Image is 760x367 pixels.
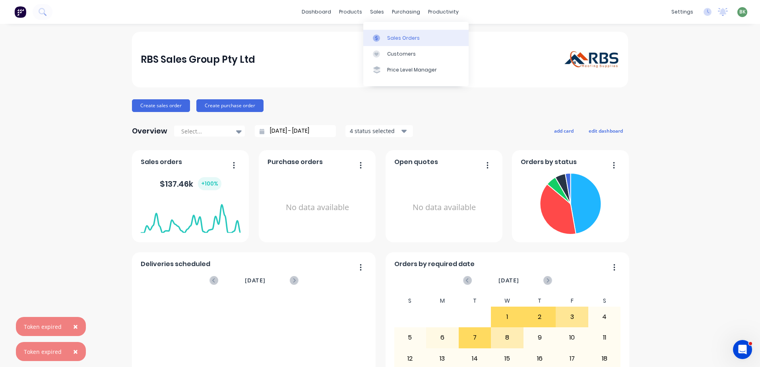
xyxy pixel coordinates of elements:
span: Orders by required date [394,259,475,269]
div: 3 [556,307,588,327]
button: add card [549,126,579,136]
div: 5 [394,328,426,348]
div: 11 [589,328,620,348]
div: 8 [491,328,523,348]
button: Create purchase order [196,99,264,112]
div: T [459,295,491,307]
div: + 100 % [198,177,221,190]
iframe: Intercom live chat [733,340,752,359]
div: sales [366,6,388,18]
span: Sales orders [141,157,182,167]
img: Factory [14,6,26,18]
div: Token expired [24,348,62,356]
button: 4 status selected [345,125,413,137]
div: purchasing [388,6,424,18]
div: F [556,295,588,307]
a: Sales Orders [363,30,469,46]
button: edit dashboard [584,126,628,136]
div: 6 [427,328,458,348]
div: 4 [589,307,620,327]
div: Price Level Manager [387,66,437,73]
div: settings [667,6,697,18]
span: [DATE] [245,276,266,285]
div: Token expired [24,323,62,331]
div: 1 [491,307,523,327]
div: Overview [132,123,167,139]
span: × [73,321,78,332]
div: No data available [394,170,494,245]
div: S [588,295,621,307]
button: Close [65,342,86,361]
button: Create sales order [132,99,190,112]
span: Orders by status [521,157,577,167]
img: RBS Sales Group Pty Ltd [564,51,619,69]
div: 4 status selected [350,127,400,135]
div: $ 137.46k [160,177,221,190]
a: dashboard [298,6,335,18]
div: productivity [424,6,463,18]
div: M [426,295,459,307]
span: [DATE] [498,276,519,285]
div: S [394,295,427,307]
div: 2 [524,307,556,327]
div: RBS Sales Group Pty Ltd [141,52,255,68]
button: Close [65,317,86,336]
div: 9 [524,328,556,348]
div: No data available [268,170,367,245]
span: × [73,346,78,357]
a: Customers [363,46,469,62]
div: W [491,295,523,307]
a: Price Level Manager [363,62,469,78]
div: Customers [387,50,416,58]
div: 7 [459,328,491,348]
span: Open quotes [394,157,438,167]
span: BK [739,8,746,15]
div: products [335,6,366,18]
span: Purchase orders [268,157,323,167]
div: T [523,295,556,307]
span: Deliveries scheduled [141,259,210,269]
div: Sales Orders [387,35,420,42]
div: 10 [556,328,588,348]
